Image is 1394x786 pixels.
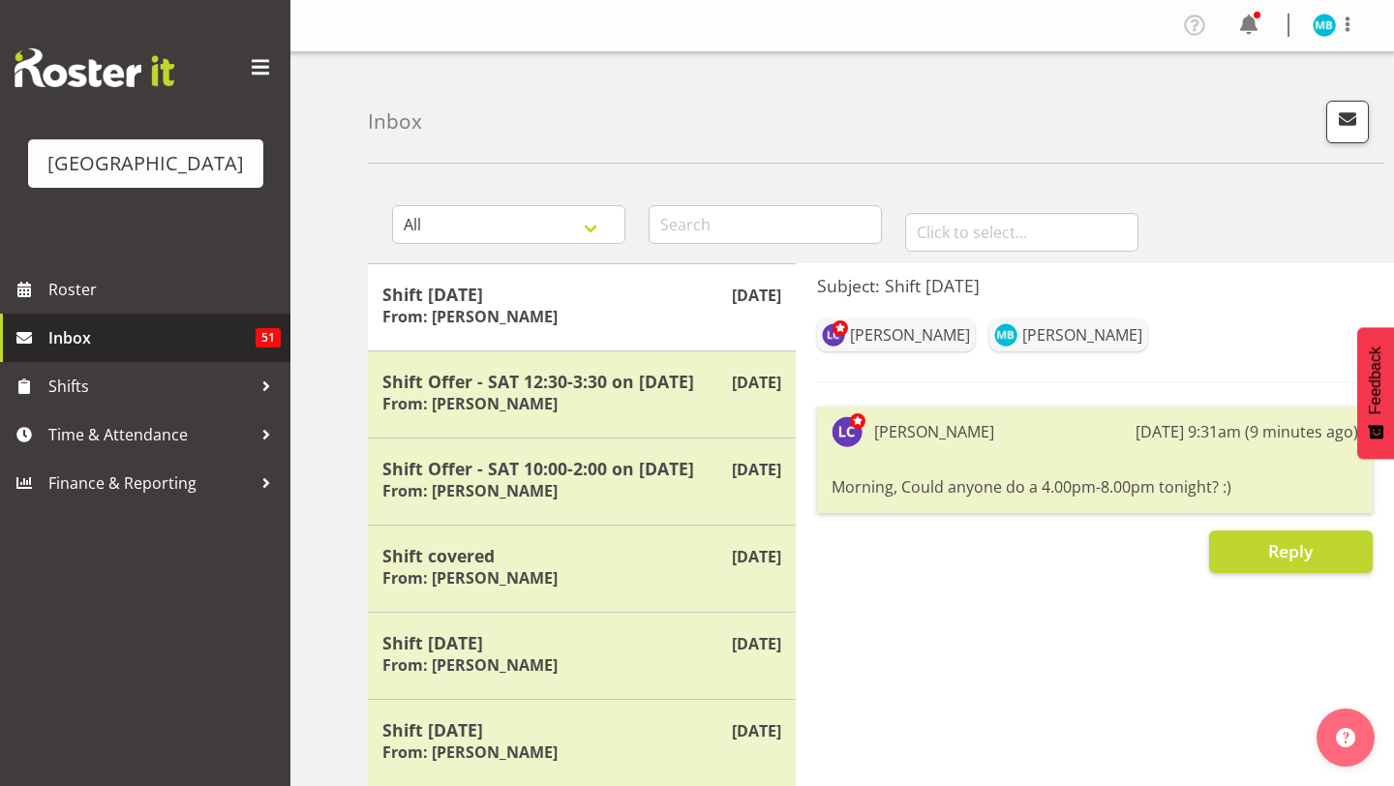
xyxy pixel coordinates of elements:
p: [DATE] [732,719,781,742]
div: [DATE] 9:31am (9 minutes ago) [1136,420,1358,443]
span: Shifts [48,372,252,401]
h6: From: [PERSON_NAME] [382,394,558,413]
div: Morning, Could anyone do a 4.00pm-8.00pm tonight? :) [832,470,1358,503]
p: [DATE] [732,371,781,394]
div: [PERSON_NAME] [874,420,994,443]
span: Roster [48,275,281,304]
p: [DATE] [732,284,781,307]
img: laurie-cook11580.jpg [822,323,845,347]
h5: Shift Offer - SAT 10:00-2:00 on [DATE] [382,458,781,479]
img: Rosterit website logo [15,48,174,87]
h6: From: [PERSON_NAME] [382,655,558,675]
p: [DATE] [732,545,781,568]
img: madison-brown11454.jpg [1313,14,1336,37]
h5: Subject: Shift [DATE] [817,275,1373,296]
h6: From: [PERSON_NAME] [382,568,558,588]
span: Inbox [48,323,256,352]
img: help-xxl-2.png [1336,728,1355,747]
h5: Shift [DATE] [382,284,781,305]
span: Time & Attendance [48,420,252,449]
input: Search [649,205,882,244]
h5: Shift Offer - SAT 12:30-3:30 on [DATE] [382,371,781,392]
h5: Shift [DATE] [382,632,781,653]
h6: From: [PERSON_NAME] [382,742,558,762]
h5: Shift [DATE] [382,719,781,741]
span: Feedback [1367,347,1384,414]
img: laurie-cook11580.jpg [832,416,863,447]
div: [GEOGRAPHIC_DATA] [47,149,244,178]
h4: Inbox [368,110,422,133]
button: Feedback - Show survey [1357,327,1394,459]
h6: From: [PERSON_NAME] [382,481,558,500]
p: [DATE] [732,632,781,655]
button: Reply [1209,530,1373,573]
h5: Shift covered [382,545,781,566]
h6: From: [PERSON_NAME] [382,307,558,326]
span: 51 [256,328,281,348]
input: Click to select... [905,213,1138,252]
div: [PERSON_NAME] [1022,323,1142,347]
img: madison-brown11454.jpg [994,323,1017,347]
span: Finance & Reporting [48,469,252,498]
p: [DATE] [732,458,781,481]
div: [PERSON_NAME] [850,323,970,347]
span: Reply [1268,539,1313,562]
